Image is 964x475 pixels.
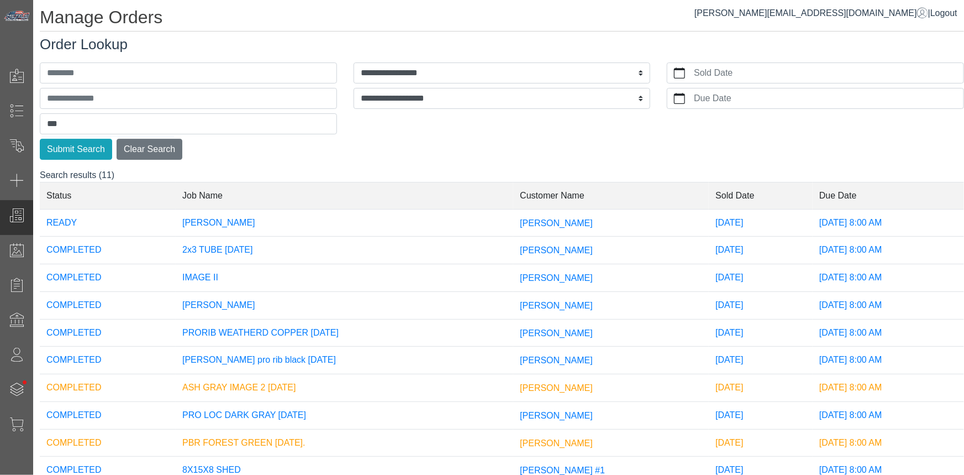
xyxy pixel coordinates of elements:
td: COMPLETED [40,401,176,429]
td: [PERSON_NAME] pro rib black [DATE] [176,347,513,374]
span: [PERSON_NAME] [520,438,593,447]
td: [DATE] [709,209,813,237]
td: Status [40,182,176,209]
span: [PERSON_NAME] [520,273,593,283]
a: [PERSON_NAME][EMAIL_ADDRESS][DOMAIN_NAME] [694,8,928,18]
td: COMPLETED [40,264,176,292]
td: [PERSON_NAME] [176,291,513,319]
label: Due Date [692,88,963,108]
td: [DATE] 8:00 AM [813,291,964,319]
td: IMAGE II [176,264,513,292]
span: [PERSON_NAME] [520,356,593,365]
svg: calendar [674,67,685,79]
label: Sold Date [692,63,963,83]
td: Sold Date [709,182,813,209]
td: [PERSON_NAME] [176,209,513,237]
td: [DATE] [709,347,813,374]
td: [DATE] 8:00 AM [813,347,964,374]
img: Metals Direct Inc Logo [3,10,31,22]
td: [DATE] [709,319,813,347]
td: COMPLETED [40,319,176,347]
td: [DATE] 8:00 AM [813,209,964,237]
td: COMPLETED [40,374,176,402]
span: Logout [930,8,957,18]
span: [PERSON_NAME] [520,383,593,393]
span: [PERSON_NAME] [520,411,593,420]
button: calendar [667,88,692,108]
td: [DATE] 8:00 AM [813,429,964,457]
td: [DATE] 8:00 AM [813,401,964,429]
button: Clear Search [117,139,182,160]
td: COMPLETED [40,291,176,319]
span: [PERSON_NAME] [520,301,593,310]
td: 2x3 TUBE [DATE] [176,237,513,264]
div: | [694,7,957,20]
td: READY [40,209,176,237]
td: [DATE] [709,374,813,402]
td: Customer Name [513,182,709,209]
td: [DATE] [709,401,813,429]
td: [DATE] 8:00 AM [813,237,964,264]
td: [DATE] 8:00 AM [813,374,964,402]
h1: Manage Orders [40,7,964,32]
td: Due Date [813,182,964,209]
td: [DATE] 8:00 AM [813,319,964,347]
span: [PERSON_NAME] [520,328,593,337]
td: [DATE] [709,264,813,292]
td: PRO LOC DARK GRAY [DATE] [176,401,513,429]
span: [PERSON_NAME] [520,246,593,255]
span: [PERSON_NAME] [520,218,593,227]
td: [DATE] [709,237,813,264]
td: [DATE] [709,429,813,457]
button: Submit Search [40,139,112,160]
td: COMPLETED [40,347,176,374]
span: [PERSON_NAME] #1 [520,466,605,475]
svg: calendar [674,93,685,104]
span: • [10,364,39,400]
td: ASH GRAY IMAGE 2 [DATE] [176,374,513,402]
h3: Order Lookup [40,36,964,53]
td: [DATE] [709,291,813,319]
td: COMPLETED [40,429,176,457]
button: calendar [667,63,692,83]
td: [DATE] 8:00 AM [813,264,964,292]
td: PRORIB WEATHERD COPPER [DATE] [176,319,513,347]
td: PBR FOREST GREEN [DATE]. [176,429,513,457]
td: COMPLETED [40,237,176,264]
td: Job Name [176,182,513,209]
